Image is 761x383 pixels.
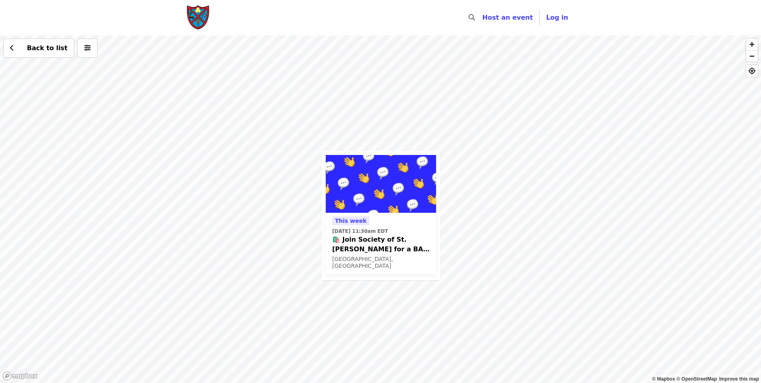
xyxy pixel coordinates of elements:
time: [DATE] 11:30am EDT [332,228,388,235]
i: chevron-left icon [10,44,14,52]
img: Society of St. Andrew - Home [187,5,211,31]
span: Log in [546,14,568,21]
button: Zoom Out [746,50,758,62]
button: Find My Location [746,65,758,77]
a: OpenStreetMap [676,376,717,382]
a: Mapbox logo [2,371,38,381]
a: Host an event [482,14,533,21]
input: Search [480,8,486,27]
a: See details for "🛍️ Join Society of St. Andrew for a BAG CLEANING EVENT in ORLANDO, FL✨" [326,155,436,274]
button: Back to list [3,39,74,58]
a: Map feedback [719,376,759,382]
span: 🛍️ Join Society of St. [PERSON_NAME] for a BAG CLEANING EVENT in [GEOGRAPHIC_DATA], [GEOGRAPHIC_D... [332,235,430,254]
button: More filters (0 selected) [77,39,97,58]
button: Zoom In [746,39,758,50]
span: This week [335,218,367,224]
button: Log in [540,10,574,26]
a: Mapbox [652,376,676,382]
div: [GEOGRAPHIC_DATA], [GEOGRAPHIC_DATA] [332,256,430,269]
i: sliders-h icon [84,44,91,52]
i: search icon [469,14,475,21]
img: 🛍️ Join Society of St. Andrew for a BAG CLEANING EVENT in ORLANDO, FL✨ organized by Society of St... [326,155,436,213]
span: Back to list [27,44,67,52]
